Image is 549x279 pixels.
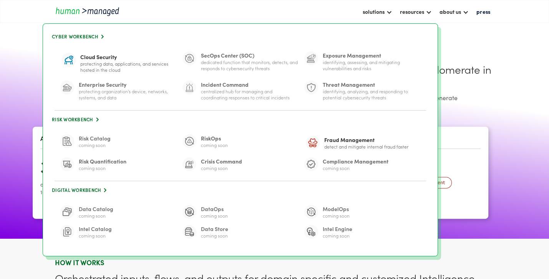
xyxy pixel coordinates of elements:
[79,213,113,219] div: Coming soon
[33,127,143,218] div: 1 / 4
[440,7,461,16] div: about us
[55,258,494,267] h4: HOW IT WORKS
[43,23,494,256] nav: solutions
[93,117,99,122] span: 
[182,51,299,74] a: SecOps Center (SOC)Dedicated function that monitors, detects, and responds to cybersecurity threats
[60,51,176,74] a: Cloud SecurityProtecting data, applications, and services hosted in the cloud
[79,225,112,233] div: Intel Catalog
[79,134,111,142] div: Risk Catalog
[51,114,430,125] a: Risk Workbench
[60,205,176,219] a: Data CatalogComing soon
[201,213,228,219] div: Coming soon
[304,134,420,151] a: Fraud Managementdetect and Mitigate Internal Fraud Faster
[201,81,299,88] div: Incident Command
[182,134,299,151] a: RiskOpsComing soon
[323,88,420,101] div: Identifying, analyzing, and responding to potential cybersecurity threats
[79,88,176,101] div: Protecting organization's device, networks, systems, and data
[323,157,388,165] div: Compliance Management
[323,213,350,219] div: Coming soon
[79,142,111,148] div: Coming soon
[323,59,420,71] div: Identifying, assessing, and mitigating vulnerabilities and risks
[80,61,175,73] div: Protecting data, applications, and services hosted in the cloud
[40,131,135,145] div: Assets Monitored
[396,5,436,18] div: resources
[323,81,420,88] div: Threat Management
[79,165,126,171] div: Coming soon
[304,157,420,171] a: Compliance ManagementComing soon
[323,205,350,213] div: ModelOps
[201,205,228,213] div: DataOps
[304,225,420,239] a: Intel EngineComing soon
[98,34,104,39] span: 
[201,88,299,101] div: Centralized hub for managing and coordinating responses to critical incidents
[304,205,420,219] a: ModelOpsComing soon
[201,165,242,171] div: Coming soon
[359,5,396,18] div: solutions
[60,225,176,239] a: Intel CatalogComing soon
[79,205,113,213] div: Data Catalog
[51,31,430,42] a: Cyber Workbench
[304,81,420,101] a: Threat ManagementIdentifying, analyzing, and responding to potential cybersecurity threats
[201,59,299,71] div: Dedicated function that monitors, detects, and responds to cybersecurity threats
[473,5,494,18] a: press
[60,134,176,151] a: Risk CatalogComing soon
[201,51,299,59] div: SecOps Center (SOC)
[182,81,299,101] a: Incident CommandCentralized hub for managing and coordinating responses to critical incidents
[324,136,408,144] div: Fraud Management
[60,157,176,171] a: Risk QuantificationComing soon
[60,81,176,101] a: Enterprise SecurityProtecting organization's device, networks, systems, and data
[201,225,228,233] div: Data Store
[182,205,299,219] a: DataOpsComing soon
[201,142,228,148] div: Coming soon
[80,53,175,61] div: Cloud Security
[182,225,299,239] a: Data StoreComing soon
[323,233,352,239] div: Coming soon
[55,6,124,17] a: home
[323,225,352,233] div: Intel Engine
[323,51,420,59] div: Exposure Management
[79,157,126,165] div: Risk Quantification
[201,157,242,165] div: Crisis Command
[436,5,473,18] div: about us
[40,156,102,176] div: 37,000+
[40,180,135,196] div: assets cataloged and monitored from 10 data sources
[304,51,420,74] a: Exposure ManagementIdentifying, assessing, and mitigating vulnerabilities and risks
[79,81,176,88] div: Enterprise Security
[101,188,107,193] span: 
[363,7,385,16] div: solutions
[324,144,408,150] div: detect and Mitigate Internal Fraud Faster
[201,134,228,142] div: RiskOps
[182,157,299,171] a: Crisis CommandComing soon
[323,165,388,171] div: Coming soon
[400,7,424,16] div: resources
[201,233,228,239] div: Coming soon
[51,185,430,195] a: Digital Workbench
[79,233,112,239] div: Coming soon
